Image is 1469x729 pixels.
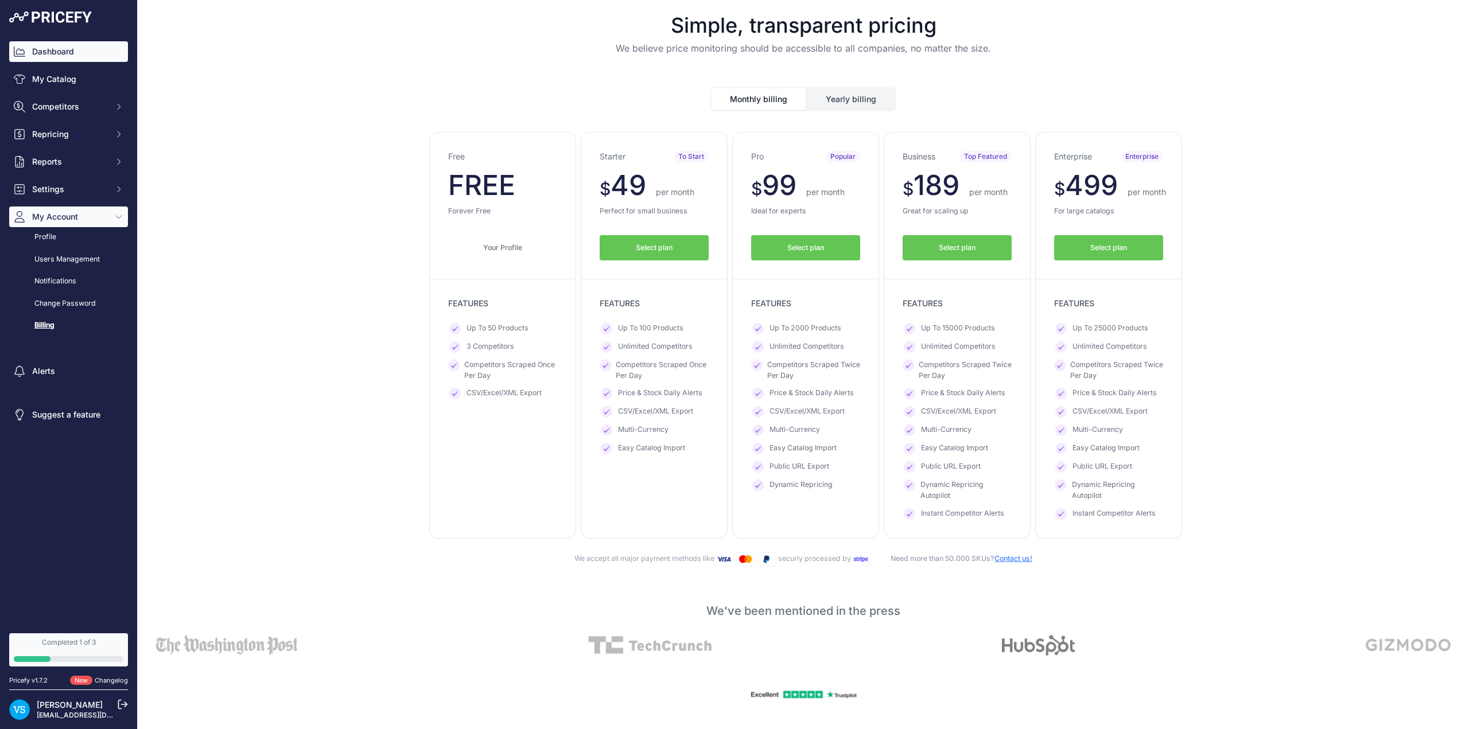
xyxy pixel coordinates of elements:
[751,206,860,217] p: Ideal for experts
[921,508,1004,520] span: Instant Competitor Alerts
[806,187,845,197] span: per month
[600,206,709,217] p: Perfect for small business
[9,179,128,200] button: Settings
[767,360,860,381] span: Competitors Scraped Twice Per Day
[600,298,709,309] p: FEATURES
[872,554,1032,563] span: Need more than 50.000 SKUs?
[9,315,128,336] a: Billing
[903,235,1012,261] button: Select plan
[921,406,996,418] span: CSV/Excel/XML Export
[618,424,669,436] span: Multi-Currency
[32,101,107,112] span: Competitors
[762,168,796,202] span: 99
[9,206,128,227] button: My Account
[464,360,557,381] span: Competitors Scraped Once Per Day
[914,168,959,202] span: 189
[903,298,1012,309] p: FEATURES
[1128,187,1166,197] span: per month
[770,479,833,491] span: Dynamic Repricing
[1072,341,1147,353] span: Unlimited Competitors
[1072,424,1123,436] span: Multi-Currency
[770,388,854,399] span: Price & Stock Daily Alerts
[9,361,128,381] a: Alerts
[770,443,837,454] span: Easy Catalog Import
[448,151,465,162] h3: Free
[588,635,712,656] img: Alt
[9,271,128,291] a: Notifications
[37,711,157,719] a: [EMAIL_ADDRESS][DOMAIN_NAME]
[32,211,107,223] span: My Account
[1065,168,1118,202] span: 499
[674,151,709,162] span: To Start
[1090,243,1127,254] span: Select plan
[826,151,860,162] span: Popular
[467,323,528,334] span: Up To 50 Products
[636,243,673,254] span: Select plan
[467,341,514,353] span: 3 Competitors
[1002,635,1075,656] img: Alt
[448,235,557,261] a: Your Profile
[448,206,557,217] p: Forever Free
[1054,206,1163,217] p: For large catalogs
[147,14,1460,37] h1: Simple, transparent pricing
[921,424,971,436] span: Multi-Currency
[9,41,128,619] nav: Sidebar
[919,360,1012,381] span: Competitors Scraped Twice Per Day
[770,461,829,473] span: Public URL Export
[9,404,128,425] a: Suggest a feature
[921,461,981,473] span: Public URL Export
[1072,461,1132,473] span: Public URL Export
[751,151,764,162] h3: Pro
[1072,508,1156,520] span: Instant Competitor Alerts
[770,341,844,353] span: Unlimited Competitors
[32,184,107,195] span: Settings
[618,406,693,418] span: CSV/Excel/XML Export
[448,168,515,202] span: FREE
[600,151,625,162] h3: Starter
[787,243,824,254] span: Select plan
[600,178,611,199] span: $
[147,603,1460,619] p: We've been mentioned in the press
[751,235,860,261] button: Select plan
[770,424,820,436] span: Multi-Currency
[921,443,988,454] span: Easy Catalog Import
[1121,151,1163,162] span: Enterprise
[600,235,709,261] button: Select plan
[9,11,92,23] img: Pricefy Logo
[969,187,1008,197] span: per month
[95,676,128,684] a: Changelog
[1072,479,1163,501] span: Dynamic Repricing Autopilot
[751,298,860,309] p: FEATURES
[9,151,128,172] button: Reports
[712,88,806,110] button: Monthly billing
[32,156,107,167] span: Reports
[920,479,1012,501] span: Dynamic Repricing Autopilot
[1072,323,1148,334] span: Up To 25000 Products
[921,341,996,353] span: Unlimited Competitors
[32,128,107,140] span: Repricing
[156,635,298,656] img: Alt
[770,323,841,334] span: Up To 2000 Products
[37,700,103,709] a: [PERSON_NAME]
[9,676,48,685] div: Pricefy v1.7.2
[618,323,683,334] span: Up To 100 Products
[903,178,914,199] span: $
[9,41,128,62] a: Dashboard
[807,88,895,110] button: Yearly billing
[9,633,128,666] a: Completed 1 of 3
[903,206,1012,217] p: Great for scaling up
[1054,298,1163,309] p: FEATURES
[959,151,1012,162] span: Top Featured
[921,388,1005,399] span: Price & Stock Daily Alerts
[70,676,92,685] span: New
[14,638,123,647] div: Completed 1 of 3
[448,298,557,309] p: FEATURES
[939,243,976,254] span: Select plan
[1054,151,1092,162] h3: Enterprise
[9,96,128,117] button: Competitors
[1072,406,1148,418] span: CSV/Excel/XML Export
[921,323,995,334] span: Up To 15000 Products
[770,406,845,418] span: CSV/Excel/XML Export
[147,41,1460,55] p: We believe price monitoring should be accessible to all companies, no matter the size.
[903,151,935,162] h3: Business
